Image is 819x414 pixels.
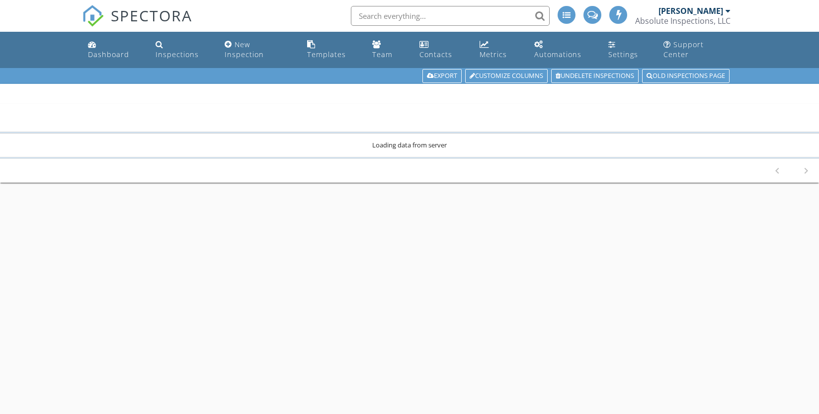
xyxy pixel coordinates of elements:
[84,36,144,64] a: Dashboard
[415,36,468,64] a: Contacts
[534,50,581,59] div: Automations
[111,5,192,26] span: SPECTORA
[530,36,596,64] a: Automations (Advanced)
[642,69,730,83] a: Old inspections page
[608,50,638,59] div: Settings
[658,6,723,16] div: [PERSON_NAME]
[476,36,522,64] a: Metrics
[604,36,652,64] a: Settings
[156,50,199,59] div: Inspections
[152,36,213,64] a: Inspections
[82,13,192,34] a: SPECTORA
[372,50,393,59] div: Team
[422,69,462,83] a: Export
[82,5,104,27] img: The Best Home Inspection Software - Spectora
[419,50,452,59] div: Contacts
[221,36,295,64] a: New Inspection
[635,16,731,26] div: Absolute Inspections, LLC
[88,50,129,59] div: Dashboard
[663,40,704,59] div: Support Center
[480,50,507,59] div: Metrics
[368,36,408,64] a: Team
[551,69,639,83] a: Undelete inspections
[225,40,264,59] div: New Inspection
[659,36,735,64] a: Support Center
[351,6,550,26] input: Search everything...
[307,50,346,59] div: Templates
[303,36,360,64] a: Templates
[465,69,548,83] a: Customize Columns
